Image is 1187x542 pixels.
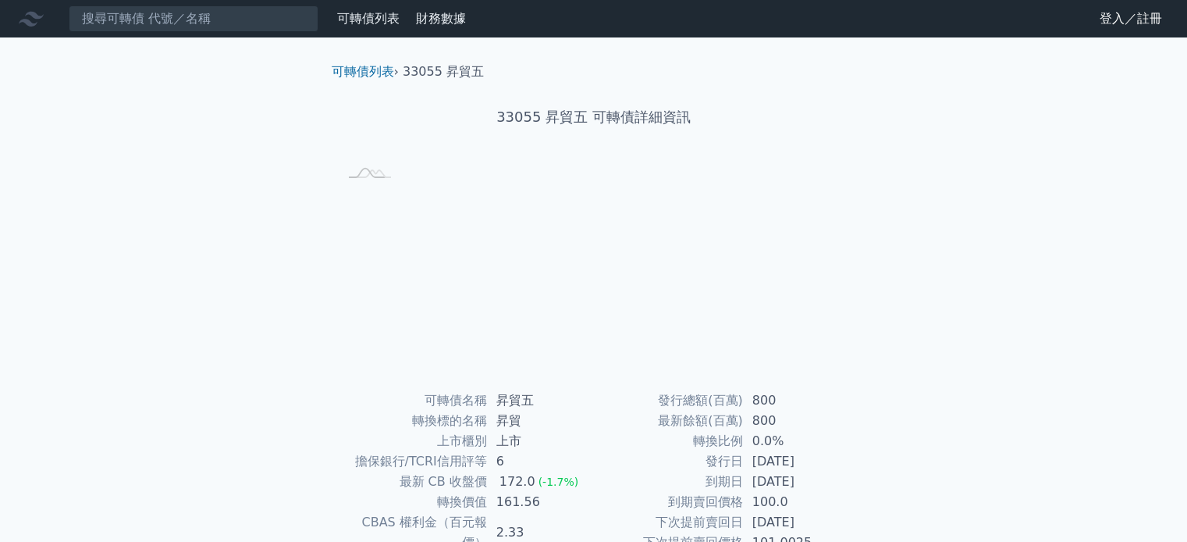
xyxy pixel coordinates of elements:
[332,64,394,79] a: 可轉債列表
[338,472,487,492] td: 最新 CB 收盤價
[743,411,850,431] td: 800
[743,390,850,411] td: 800
[332,62,399,81] li: ›
[594,451,743,472] td: 發行日
[594,431,743,451] td: 轉換比例
[743,451,850,472] td: [DATE]
[487,492,594,512] td: 161.56
[594,512,743,533] td: 下次提前賣回日
[487,431,594,451] td: 上市
[743,431,850,451] td: 0.0%
[403,62,484,81] li: 33055 昇貿五
[594,492,743,512] td: 到期賣回價格
[338,431,487,451] td: 上市櫃別
[1109,467,1187,542] iframe: Chat Widget
[496,472,538,492] div: 172.0
[538,476,579,488] span: (-1.7%)
[594,472,743,492] td: 到期日
[743,492,850,512] td: 100.0
[487,411,594,431] td: 昇貿
[338,390,487,411] td: 可轉債名稱
[319,106,869,128] h1: 33055 昇貿五 可轉債詳細資訊
[594,411,743,431] td: 最新餘額(百萬)
[1087,6,1175,31] a: 登入／註冊
[487,390,594,411] td: 昇貿五
[743,472,850,492] td: [DATE]
[594,390,743,411] td: 發行總額(百萬)
[416,11,466,26] a: 財務數據
[487,451,594,472] td: 6
[338,492,487,512] td: 轉換價值
[338,411,487,431] td: 轉換標的名稱
[743,512,850,533] td: [DATE]
[69,5,318,32] input: 搜尋可轉債 代號／名稱
[337,11,400,26] a: 可轉債列表
[338,451,487,472] td: 擔保銀行/TCRI信用評等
